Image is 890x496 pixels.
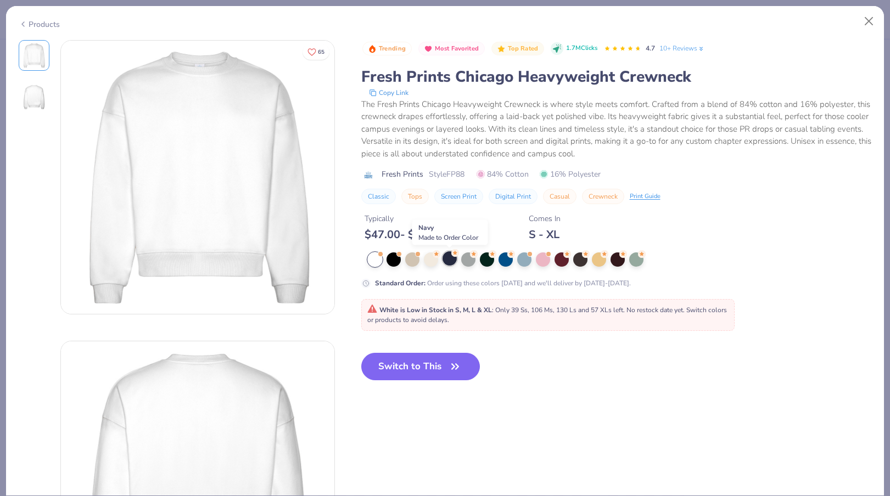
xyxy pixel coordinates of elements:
img: Front [21,42,47,69]
div: Order using these colors [DATE] and we'll deliver by [DATE]-[DATE]. [375,278,631,288]
button: Badge Button [362,42,412,56]
span: Most Favorited [435,46,479,52]
button: Switch to This [361,353,480,380]
button: Classic [361,189,396,204]
img: Back [21,84,47,110]
div: Comes In [529,213,561,224]
div: Products [19,19,60,30]
span: : Only 39 Ss, 106 Ms, 130 Ls and 57 XLs left. No restock date yet. Switch colors or products to a... [367,306,727,324]
button: Digital Print [489,189,538,204]
button: Crewneck [582,189,624,204]
div: The Fresh Prints Chicago Heavyweight Crewneck is where style meets comfort. Crafted from a blend ... [361,98,872,160]
span: Trending [379,46,406,52]
span: 16% Polyester [540,168,601,180]
img: brand logo [361,171,376,179]
strong: White is Low in Stock in S, M, L & XL [379,306,492,314]
span: 1.7M Clicks [566,44,597,53]
div: Typically [365,213,455,224]
span: 65 [318,49,324,55]
button: Tops [401,189,429,204]
button: Like [303,44,329,60]
span: Top Rated [508,46,539,52]
button: Badge Button [491,42,544,56]
button: Close [859,11,880,32]
button: Badge Button [418,42,485,56]
div: Navy [412,220,488,245]
span: Style FP88 [429,168,464,180]
span: 4.7 [646,44,655,53]
div: Fresh Prints Chicago Heavyweight Crewneck [361,66,872,87]
div: Print Guide [630,192,660,201]
span: Made to Order Color [418,233,478,242]
strong: Standard Order : [375,279,426,288]
div: 4.7 Stars [604,40,641,58]
img: Front [61,41,334,314]
img: Most Favorited sort [424,44,433,53]
button: Screen Print [434,189,483,204]
span: 84% Cotton [477,168,529,180]
button: Casual [543,189,576,204]
button: copy to clipboard [366,87,412,98]
img: Trending sort [368,44,377,53]
a: 10+ Reviews [659,43,705,53]
div: S - XL [529,228,561,241]
span: Fresh Prints [382,168,423,180]
img: Top Rated sort [497,44,506,53]
div: $ 47.00 - $ 56.00 [365,228,455,241]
